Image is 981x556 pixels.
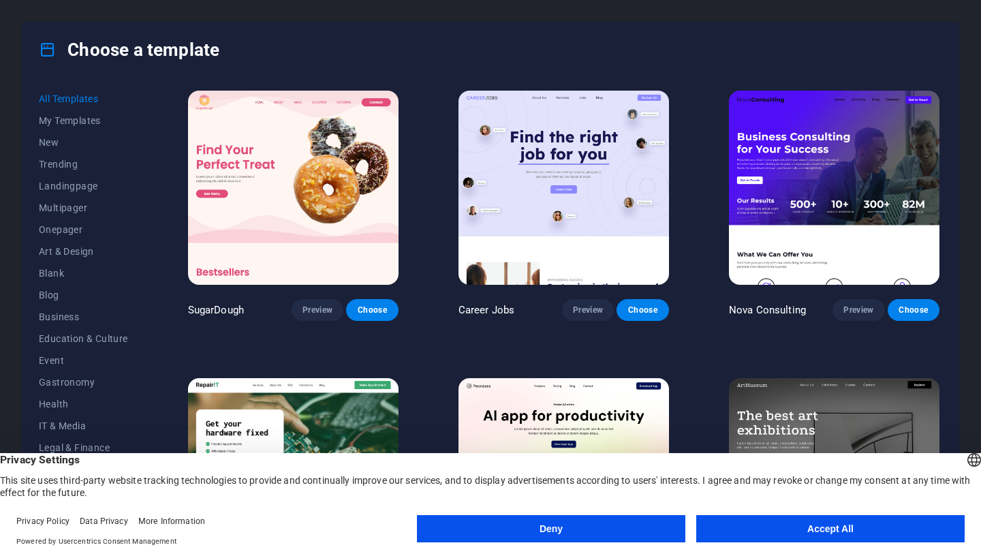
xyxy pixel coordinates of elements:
span: Gastronomy [39,377,128,388]
button: Art & Design [39,241,128,262]
span: Choose [357,305,387,315]
button: Health [39,393,128,415]
span: All Templates [39,93,128,104]
span: Preview [843,305,873,315]
button: Choose [617,299,668,321]
span: Blank [39,268,128,279]
span: Trending [39,159,128,170]
span: Preview [302,305,332,315]
button: IT & Media [39,415,128,437]
span: Education & Culture [39,333,128,344]
button: Blank [39,262,128,284]
span: Blog [39,290,128,300]
span: IT & Media [39,420,128,431]
button: Multipager [39,197,128,219]
button: Trending [39,153,128,175]
img: Nova Consulting [729,91,939,285]
button: Gastronomy [39,371,128,393]
button: New [39,132,128,153]
button: All Templates [39,88,128,110]
button: Business [39,306,128,328]
button: Onepager [39,219,128,241]
button: Legal & Finance [39,437,128,459]
button: Blog [39,284,128,306]
p: Nova Consulting [729,303,806,317]
span: Preview [573,305,603,315]
button: Landingpage [39,175,128,197]
span: Legal & Finance [39,442,128,453]
img: Career Jobs [458,91,669,285]
button: Choose [346,299,398,321]
button: My Templates [39,110,128,132]
p: SugarDough [188,303,244,317]
h4: Choose a template [39,39,219,61]
span: Choose [627,305,657,315]
p: Career Jobs [458,303,515,317]
span: Choose [899,305,929,315]
span: Multipager [39,202,128,213]
button: Education & Culture [39,328,128,350]
button: Preview [832,299,884,321]
button: Event [39,350,128,371]
img: SugarDough [188,91,399,285]
button: Choose [888,299,939,321]
span: Onepager [39,224,128,235]
span: Art & Design [39,246,128,257]
span: Landingpage [39,181,128,191]
span: Event [39,355,128,366]
span: Health [39,399,128,410]
button: Preview [562,299,614,321]
button: Preview [292,299,343,321]
span: New [39,137,128,148]
span: My Templates [39,115,128,126]
span: Business [39,311,128,322]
